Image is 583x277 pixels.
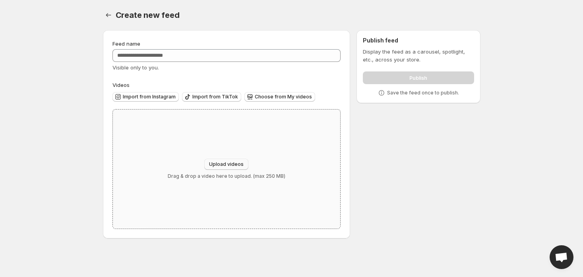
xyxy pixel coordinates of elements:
[112,40,140,47] span: Feed name
[244,92,315,102] button: Choose from My videos
[204,159,248,170] button: Upload videos
[168,173,285,179] p: Drag & drop a video here to upload. (max 250 MB)
[112,64,159,71] span: Visible only to you.
[363,37,474,44] h2: Publish feed
[192,94,238,100] span: Import from TikTok
[209,161,244,167] span: Upload videos
[112,92,179,102] button: Import from Instagram
[182,92,241,102] button: Import from TikTok
[103,10,114,21] button: Settings
[112,82,130,88] span: Videos
[550,245,573,269] div: Open chat
[255,94,312,100] span: Choose from My videos
[123,94,176,100] span: Import from Instagram
[363,48,474,63] p: Display the feed as a carousel, spotlight, etc., across your store.
[116,10,180,20] span: Create new feed
[387,90,459,96] p: Save the feed once to publish.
